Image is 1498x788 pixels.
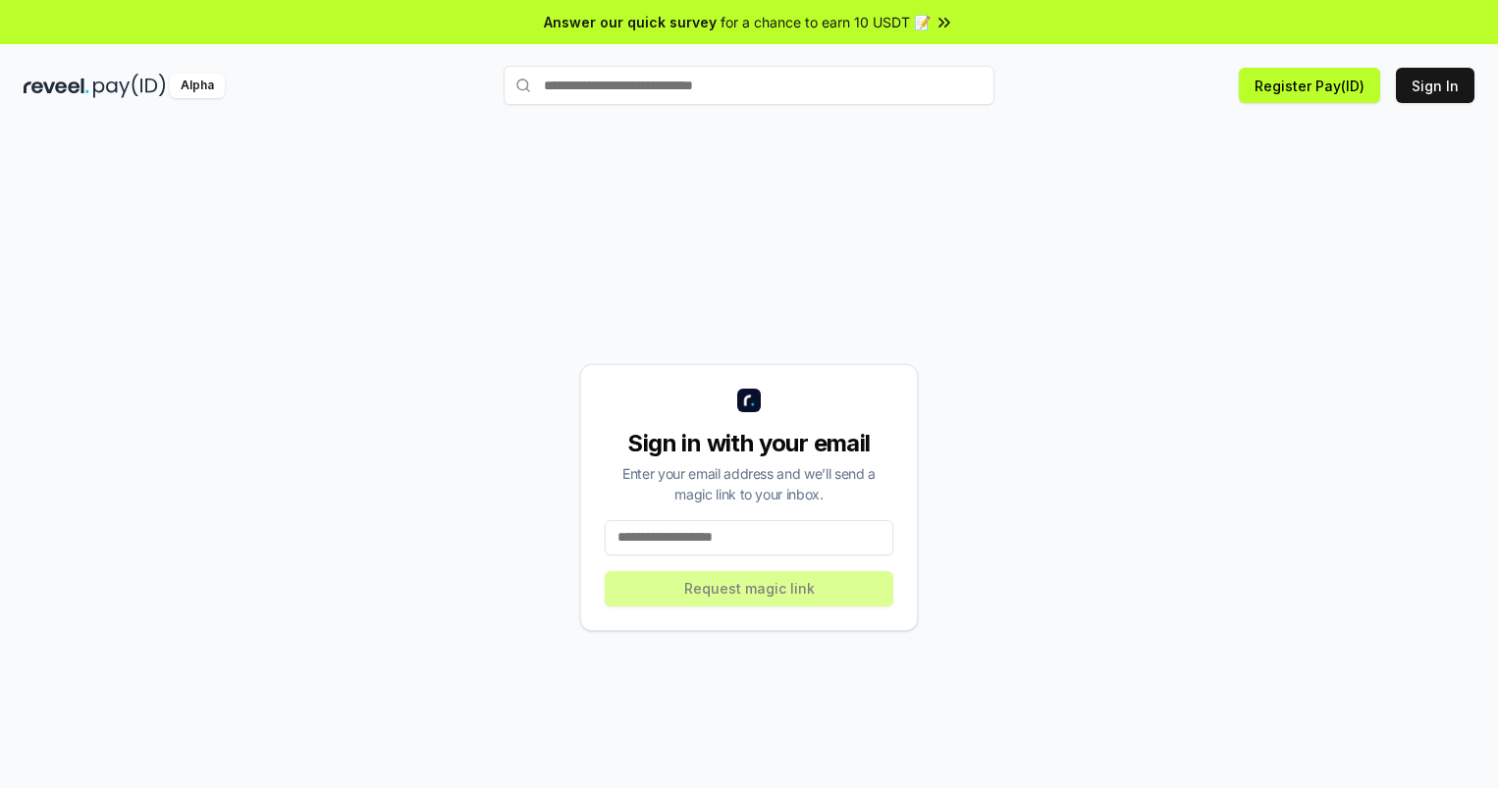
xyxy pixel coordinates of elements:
span: Answer our quick survey [544,12,717,32]
img: logo_small [737,389,761,412]
img: reveel_dark [24,74,89,98]
div: Sign in with your email [605,428,893,459]
button: Register Pay(ID) [1239,68,1380,103]
div: Enter your email address and we’ll send a magic link to your inbox. [605,463,893,504]
span: for a chance to earn 10 USDT 📝 [721,12,931,32]
img: pay_id [93,74,166,98]
button: Sign In [1396,68,1474,103]
div: Alpha [170,74,225,98]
